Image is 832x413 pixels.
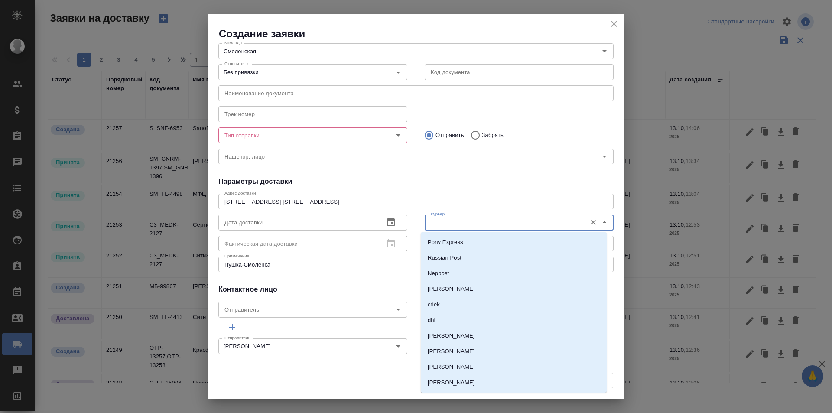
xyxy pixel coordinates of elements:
p: Neppost [428,269,449,278]
button: Добавить [218,319,246,335]
button: Close [598,216,611,228]
p: dhl [428,316,435,325]
p: [PERSON_NAME] [428,347,475,356]
button: Open [392,340,404,352]
button: close [608,17,621,30]
p: [PERSON_NAME] [428,378,475,387]
textarea: Пушка-Смоленка [224,261,608,268]
button: Open [598,150,611,163]
button: Open [392,129,404,141]
p: [PERSON_NAME] [428,285,475,293]
p: Отправить [435,131,464,140]
p: Russian Post [428,254,461,262]
button: Очистить [587,216,599,228]
button: Open [598,45,611,57]
p: cdek [428,300,440,309]
p: Pony Express [428,238,463,247]
button: Open [392,66,404,78]
h2: Создание заявки [219,27,624,41]
p: [PERSON_NAME] [428,363,475,371]
p: Забрать [482,131,504,140]
h4: Контактное лицо [218,284,277,295]
textarea: [STREET_ADDRESS] [STREET_ADDRESS] [224,198,608,205]
h4: Параметры доставки [218,176,614,187]
button: Open [392,303,404,315]
p: [PERSON_NAME] [428,332,475,340]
